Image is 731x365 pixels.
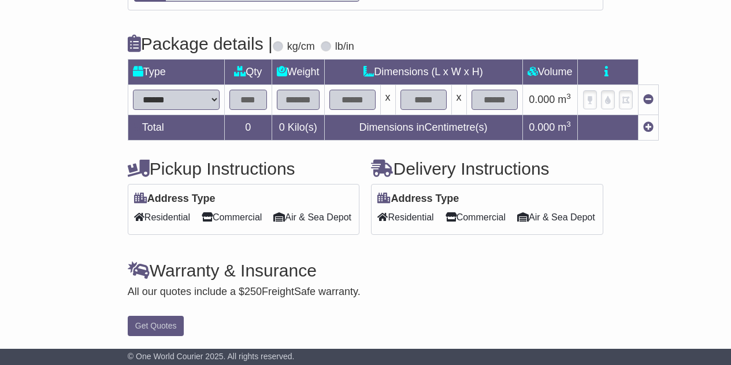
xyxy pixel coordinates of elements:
a: Add new item [643,121,654,133]
td: Weight [272,60,324,85]
label: lb/in [335,40,354,53]
span: Residential [134,208,190,226]
h4: Package details | [128,34,273,53]
span: Commercial [446,208,506,226]
span: m [558,121,571,133]
td: Total [128,115,224,141]
h4: Warranty & Insurance [128,261,603,280]
h4: Pickup Instructions [128,159,360,178]
span: m [558,94,571,105]
td: x [380,85,395,115]
td: 0 [224,115,272,141]
a: Remove this item [643,94,654,105]
span: 0.000 [529,94,555,105]
td: x [451,85,466,115]
h4: Delivery Instructions [371,159,603,178]
span: Commercial [202,208,262,226]
span: 0.000 [529,121,555,133]
sup: 3 [566,92,571,101]
td: Dimensions in Centimetre(s) [324,115,522,141]
span: Residential [377,208,433,226]
td: Qty [224,60,272,85]
td: Volume [522,60,577,85]
span: 250 [244,286,262,297]
button: Get Quotes [128,316,184,336]
div: All our quotes include a $ FreightSafe warranty. [128,286,603,298]
td: Dimensions (L x W x H) [324,60,522,85]
span: © One World Courier 2025. All rights reserved. [128,352,295,361]
label: kg/cm [287,40,315,53]
span: Air & Sea Depot [517,208,595,226]
td: Type [128,60,224,85]
span: 0 [279,121,285,133]
sup: 3 [566,120,571,128]
td: Kilo(s) [272,115,324,141]
label: Address Type [134,193,216,205]
span: Air & Sea Depot [273,208,351,226]
label: Address Type [377,193,459,205]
